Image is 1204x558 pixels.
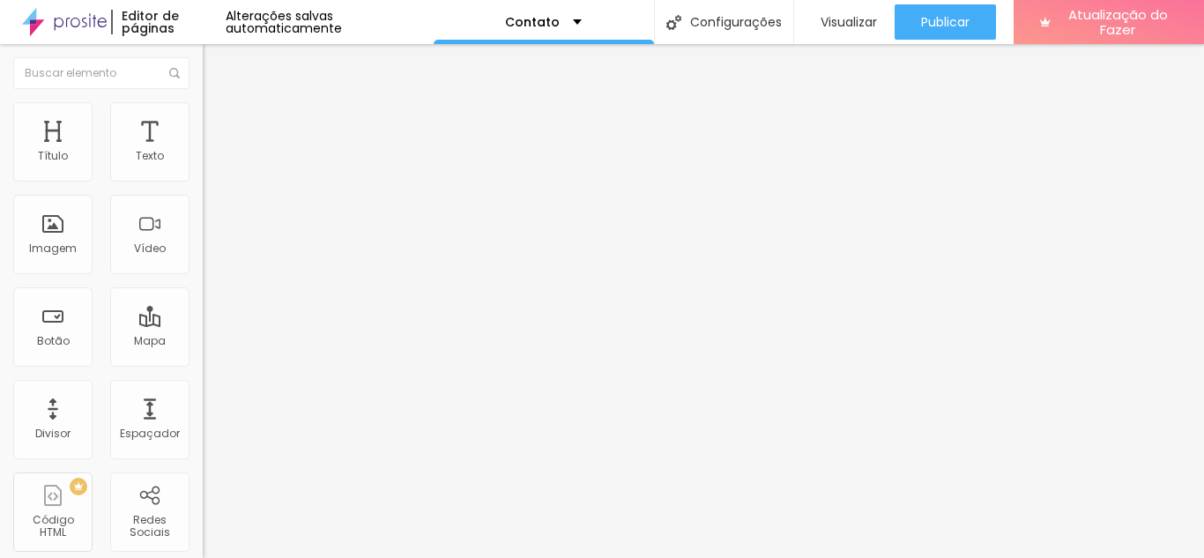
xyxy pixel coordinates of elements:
[120,426,180,441] font: Espaçador
[921,13,970,31] font: Publicar
[169,68,180,78] img: Ícone
[203,44,1204,558] iframe: Editor
[505,13,560,31] font: Contato
[226,7,342,37] font: Alterações salvas automaticamente
[130,512,170,539] font: Redes Sociais
[13,57,190,89] input: Buscar elemento
[136,148,164,163] font: Texto
[895,4,996,40] button: Publicar
[38,148,68,163] font: Título
[33,512,74,539] font: Código HTML
[35,426,71,441] font: Divisor
[37,333,70,348] font: Botão
[122,7,179,37] font: Editor de páginas
[690,13,782,31] font: Configurações
[794,4,895,40] button: Visualizar
[1068,5,1168,39] font: Atualização do Fazer
[821,13,877,31] font: Visualizar
[29,241,77,256] font: Imagem
[134,241,166,256] font: Vídeo
[134,333,166,348] font: Mapa
[666,15,681,30] img: Ícone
